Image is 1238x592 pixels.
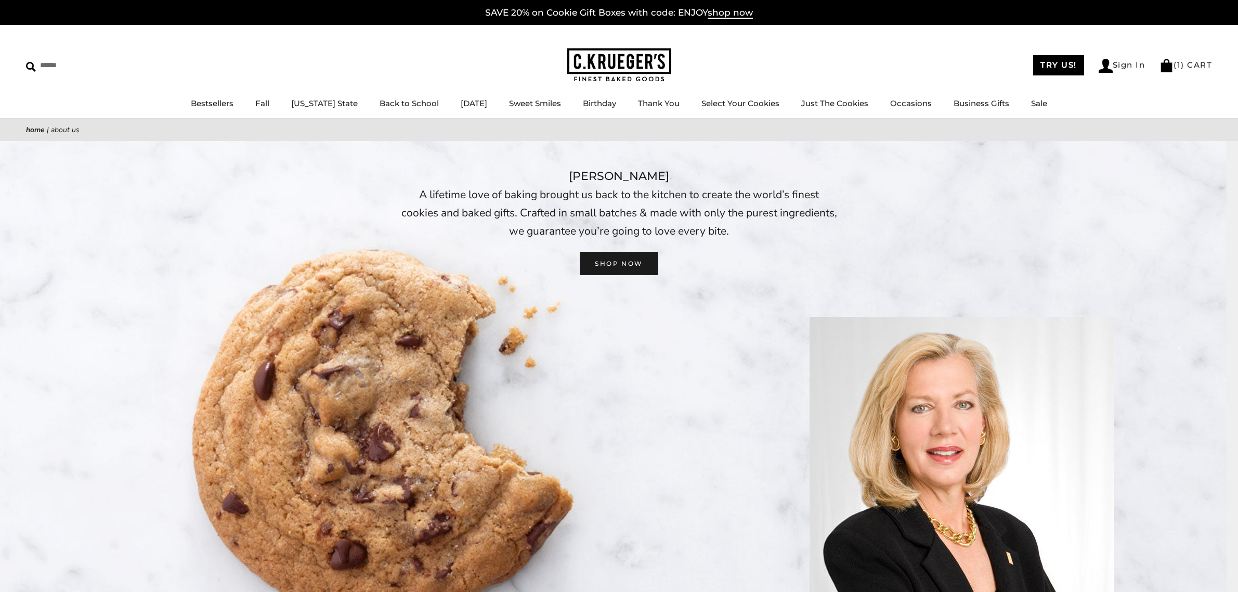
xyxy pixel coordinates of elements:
[583,98,616,108] a: Birthday
[191,98,233,108] a: Bestsellers
[1159,60,1212,70] a: (1) CART
[1177,60,1181,70] span: 1
[701,98,779,108] a: Select Your Cookies
[26,62,36,72] img: Search
[1159,59,1174,72] img: Bag
[509,98,561,108] a: Sweet Smiles
[255,98,269,108] a: Fall
[954,98,1009,108] a: Business Gifts
[1099,59,1113,73] img: Account
[1031,98,1047,108] a: Sale
[580,252,658,275] a: SHOP NOW
[1033,55,1084,75] a: TRY US!
[380,98,439,108] a: Back to School
[485,7,753,19] a: SAVE 20% on Cookie Gift Boxes with code: ENJOYshop now
[708,7,753,19] span: shop now
[461,98,487,108] a: [DATE]
[26,57,150,73] input: Search
[567,48,671,82] img: C.KRUEGER'S
[890,98,932,108] a: Occasions
[801,98,868,108] a: Just The Cookies
[26,124,1212,136] nav: breadcrumbs
[51,125,80,135] span: About Us
[401,186,838,240] p: A lifetime love of baking brought us back to the kitchen to create the world’s finest cookies and...
[1099,59,1145,73] a: Sign In
[291,98,358,108] a: [US_STATE] State
[26,125,45,135] a: Home
[638,98,680,108] a: Thank You
[47,125,49,135] span: |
